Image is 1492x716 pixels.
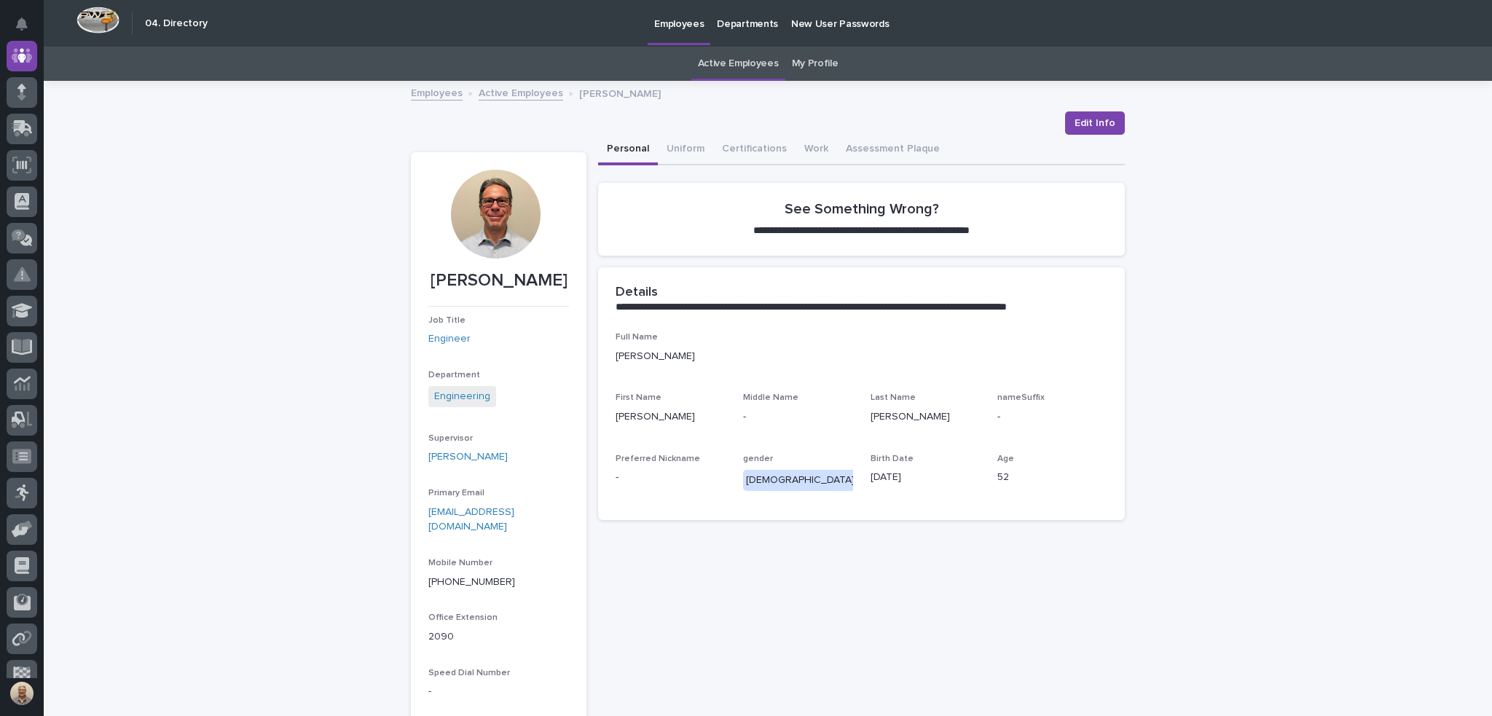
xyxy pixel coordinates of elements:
span: Mobile Number [428,559,492,567]
p: 52 [997,470,1107,485]
h2: See Something Wrong? [785,200,939,218]
span: Birth Date [871,455,914,463]
p: - [428,684,569,699]
p: [PERSON_NAME] [871,409,981,425]
p: - [743,409,853,425]
p: [PERSON_NAME] [579,84,661,101]
p: [PERSON_NAME] [616,409,726,425]
span: Preferred Nickname [616,455,700,463]
button: Uniform [658,135,713,165]
a: [EMAIL_ADDRESS][DOMAIN_NAME] [428,507,514,532]
span: nameSuffix [997,393,1045,402]
span: gender [743,455,773,463]
span: Primary Email [428,489,484,497]
a: [PHONE_NUMBER] [428,577,515,587]
span: Middle Name [743,393,798,402]
span: Full Name [616,333,658,342]
button: users-avatar [7,678,37,709]
div: [DEMOGRAPHIC_DATA] [743,470,857,491]
p: - [616,470,726,485]
span: Office Extension [428,613,498,622]
a: My Profile [792,47,839,81]
p: 2090 [428,629,569,645]
button: Work [796,135,837,165]
a: [PERSON_NAME] [428,449,508,465]
button: Notifications [7,9,37,39]
a: Active Employees [698,47,779,81]
span: Supervisor [428,434,473,443]
span: Speed Dial Number [428,669,510,677]
a: Engineer [428,331,471,347]
a: Active Employees [479,84,563,101]
span: Department [428,371,480,379]
h2: Details [616,285,658,301]
span: First Name [616,393,661,402]
p: - [997,409,1107,425]
span: Last Name [871,393,916,402]
button: Certifications [713,135,796,165]
a: Employees [411,84,463,101]
button: Assessment Plaque [837,135,949,165]
span: Job Title [428,316,466,325]
img: Workspace Logo [76,7,119,34]
button: Edit Info [1065,111,1125,135]
p: [PERSON_NAME] [616,349,1107,364]
p: [DATE] [871,470,981,485]
p: [PERSON_NAME] [428,270,569,291]
h2: 04. Directory [145,17,208,30]
span: Age [997,455,1014,463]
div: Notifications [18,17,37,41]
a: Engineering [434,389,490,404]
button: Personal [598,135,658,165]
span: Edit Info [1075,116,1115,130]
